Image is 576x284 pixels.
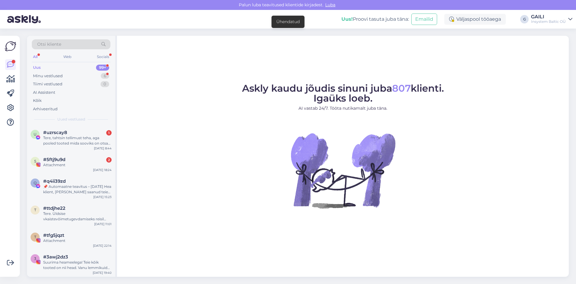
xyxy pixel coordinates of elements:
[531,19,566,24] div: Insystem Baltic OÜ
[43,254,68,260] span: #3awj2dz3
[43,206,65,211] span: #ttdjhe22
[43,211,112,222] div: Tere. Üldsise vkaistevõimetugevdamiseks reisil tahaks perele probiootukume, aga teil nii suur val...
[96,65,109,71] div: 99+
[100,81,109,87] div: 0
[43,184,112,195] div: 📌 Automaatne teavitus – [DATE] Hea klient, [PERSON_NAME] saanud teie lehe kohta tagasisidet ja pl...
[62,53,73,61] div: Web
[93,168,112,172] div: [DATE] 18:24
[43,135,112,146] div: Tere, tahtsin tellimust teha, aga pooled tooted mida sooviks on otsas. Kas Teil on mingi kaubapäe...
[43,233,64,238] span: #tfg5jqzt
[33,65,41,71] div: Uus
[520,15,529,23] div: G
[276,19,300,25] div: Ühendatud
[43,238,112,243] div: Attachment
[33,98,42,104] div: Kõik
[37,41,61,47] span: Otsi kliente
[43,157,65,162] span: #5ftj9u9d
[392,82,411,94] span: 807
[96,53,110,61] div: Socials
[57,117,85,122] span: Uued vestlused
[34,208,36,212] span: t
[5,41,16,52] img: Askly Logo
[94,146,112,151] div: [DATE] 8:44
[43,179,66,184] span: #q4ii39zd
[289,116,397,224] img: No Chat active
[34,235,36,239] span: t
[33,81,62,87] div: Tiimi vestlused
[93,243,112,248] div: [DATE] 22:14
[101,73,109,79] div: 6
[34,132,37,136] span: u
[341,16,353,22] b: Uus!
[341,16,409,23] div: Proovi tasuta juba täna:
[34,159,36,163] span: 5
[242,82,444,104] span: Askly kaudu jõudis sinuni juba klienti. Igaüks loeb.
[34,181,37,185] span: q
[242,105,444,111] p: AI vastab 24/7. Tööta nutikamalt juba täna.
[34,256,36,261] span: 3
[33,106,58,112] div: Arhiveeritud
[43,260,112,270] div: Suurima heameelega! Teie kõik tooted on nii head. Vanu lemmikuid palju aga seekord veel [PERSON_N...
[94,222,112,226] div: [DATE] 11:01
[531,14,572,24] a: GAILIInsystem Baltic OÜ
[323,2,337,8] span: Luba
[33,73,63,79] div: Minu vestlused
[33,90,55,96] div: AI Assistent
[106,157,112,163] div: 2
[444,14,506,25] div: Väljaspool tööaega
[93,270,112,275] div: [DATE] 19:40
[32,53,39,61] div: All
[43,130,67,135] span: #uzrscay8
[531,14,566,19] div: GAILI
[106,130,112,136] div: 1
[93,195,112,199] div: [DATE] 15:23
[43,162,112,168] div: Attachment
[411,14,437,25] button: Emailid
